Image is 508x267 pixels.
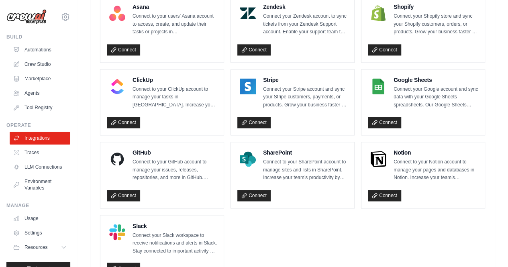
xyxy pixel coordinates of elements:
a: Traces [10,146,70,159]
a: LLM Connections [10,161,70,173]
p: Connect to your GitHub account to manage your issues, releases, repositories, and more in GitHub.... [133,158,217,182]
span: Resources [24,244,47,251]
a: Connect [237,44,271,55]
div: Operate [6,122,70,128]
h4: SharePoint [263,149,348,157]
p: Connect your Slack workspace to receive notifications and alerts in Slack. Stay connected to impo... [133,231,217,255]
a: Agents [10,87,70,100]
h4: Notion [394,149,478,157]
a: Settings [10,226,70,239]
img: SharePoint Logo [240,151,256,167]
p: Connect to your users’ Asana account to access, create, and update their tasks or projects in [GE... [133,12,217,36]
a: Usage [10,212,70,225]
a: Integrations [10,132,70,145]
img: Stripe Logo [240,78,256,94]
h4: Google Sheets [394,76,478,84]
img: Shopify Logo [370,5,386,21]
div: Manage [6,202,70,209]
p: Connect to your Notion account to manage your pages and databases in Notion. Increase your team’s... [394,158,478,182]
p: Connect to your ClickUp account to manage your tasks in [GEOGRAPHIC_DATA]. Increase your team’s p... [133,86,217,109]
a: Automations [10,43,70,56]
p: Connect your Google account and sync data with your Google Sheets spreadsheets. Our Google Sheets... [394,86,478,109]
a: Connect [237,190,271,201]
a: Connect [107,190,140,201]
button: Resources [10,241,70,254]
img: Notion Logo [370,151,386,167]
h4: GitHub [133,149,217,157]
a: Marketplace [10,72,70,85]
img: Logo [6,9,47,24]
h4: Stripe [263,76,348,84]
p: Connect your Zendesk account to sync tickets from your Zendesk Support account. Enable your suppo... [263,12,348,36]
img: Google Sheets Logo [370,78,386,94]
h4: Shopify [394,3,478,11]
div: Build [6,34,70,40]
img: GitHub Logo [109,151,125,167]
h4: Slack [133,222,217,230]
a: Connect [368,44,401,55]
img: Slack Logo [109,224,125,240]
a: Connect [237,117,271,128]
img: ClickUp Logo [109,78,125,94]
h4: ClickUp [133,76,217,84]
a: Connect [368,190,401,201]
a: Tool Registry [10,101,70,114]
img: Asana Logo [109,5,125,21]
img: Zendesk Logo [240,5,256,21]
a: Crew Studio [10,58,70,71]
h4: Asana [133,3,217,11]
a: Connect [368,117,401,128]
p: Connect to your SharePoint account to manage sites and lists in SharePoint. Increase your team’s ... [263,158,348,182]
p: Connect your Stripe account and sync your Stripe customers, payments, or products. Grow your busi... [263,86,348,109]
a: Connect [107,117,140,128]
h4: Zendesk [263,3,348,11]
a: Environment Variables [10,175,70,194]
a: Connect [107,44,140,55]
p: Connect your Shopify store and sync your Shopify customers, orders, or products. Grow your busine... [394,12,478,36]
